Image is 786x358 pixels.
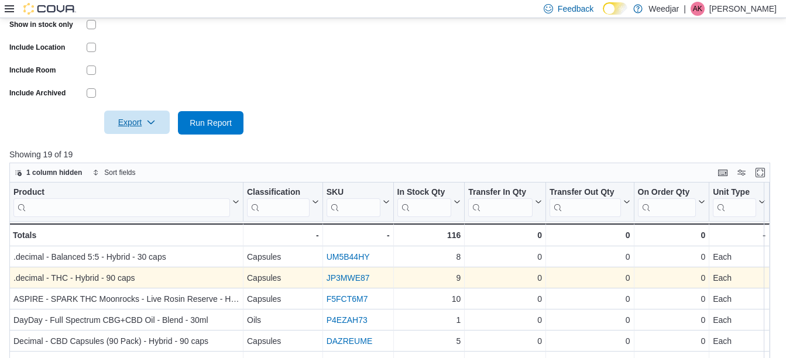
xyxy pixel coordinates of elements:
[468,292,542,306] div: 0
[638,250,706,264] div: 0
[9,149,778,160] p: Showing 19 of 19
[468,187,533,216] div: Transfer In Qty
[13,292,239,306] div: ASPIRE - SPARK THC Moonrocks - Live Rosin Reserve - Hybrid - 30 caps
[638,313,706,327] div: 0
[397,292,461,306] div: 10
[327,252,370,261] a: UM5B44HY
[734,166,749,180] button: Display options
[713,313,766,327] div: Each
[397,187,461,216] button: In Stock Qty
[713,228,766,242] div: -
[247,334,319,348] div: Capsules
[327,187,380,198] div: SKU
[638,271,706,285] div: 0
[9,43,65,52] label: Include Location
[648,2,679,16] p: Weedjar
[26,168,82,177] span: 1 column hidden
[713,334,766,348] div: Each
[13,271,239,285] div: .decimal - THC - Hybrid - 90 caps
[638,187,696,216] div: On Order Qty
[13,313,239,327] div: DayDay - Full Spectrum CBG+CBD Oil - Blend - 30ml
[247,313,319,327] div: Oils
[9,20,73,29] label: Show in stock only
[753,166,767,180] button: Enter fullscreen
[247,187,310,216] div: Classification
[550,334,630,348] div: 0
[247,187,319,216] button: Classification
[713,250,766,264] div: Each
[247,292,319,306] div: Capsules
[327,315,368,325] a: P4EZAH73
[550,271,630,285] div: 0
[716,166,730,180] button: Keyboard shortcuts
[558,3,593,15] span: Feedback
[13,187,230,198] div: Product
[468,187,542,216] button: Transfer In Qty
[111,111,163,134] span: Export
[713,292,766,306] div: Each
[713,187,766,216] button: Unit Type
[713,271,766,285] div: Each
[638,334,706,348] div: 0
[9,88,66,98] label: Include Archived
[550,313,630,327] div: 0
[468,313,542,327] div: 0
[550,187,620,216] div: Transfer Out Qty
[327,273,370,283] a: JP3MWE87
[10,166,87,180] button: 1 column hidden
[178,111,243,135] button: Run Report
[397,187,452,216] div: In Stock Qty
[190,117,232,129] span: Run Report
[550,292,630,306] div: 0
[13,228,239,242] div: Totals
[638,187,706,216] button: On Order Qty
[104,168,135,177] span: Sort fields
[468,187,533,198] div: Transfer In Qty
[247,250,319,264] div: Capsules
[397,228,461,242] div: 116
[13,250,239,264] div: .decimal - Balanced 5:5 - Hybrid - 30 caps
[247,187,310,198] div: Classification
[550,187,630,216] button: Transfer Out Qty
[709,2,777,16] p: [PERSON_NAME]
[691,2,705,16] div: Armin Klumpp
[468,334,542,348] div: 0
[327,228,390,242] div: -
[550,187,620,198] div: Transfer Out Qty
[397,187,452,198] div: In Stock Qty
[13,187,239,216] button: Product
[468,228,542,242] div: 0
[23,3,76,15] img: Cova
[693,2,702,16] span: AK
[638,187,696,198] div: On Order Qty
[468,250,542,264] div: 0
[327,336,373,346] a: DAZREUME
[603,2,627,15] input: Dark Mode
[713,187,756,216] div: Unit Type
[13,187,230,216] div: Product
[638,228,706,242] div: 0
[397,271,461,285] div: 9
[638,292,706,306] div: 0
[9,66,56,75] label: Include Room
[468,271,542,285] div: 0
[550,250,630,264] div: 0
[88,166,140,180] button: Sort fields
[550,228,630,242] div: 0
[397,250,461,264] div: 8
[713,187,756,198] div: Unit Type
[247,228,319,242] div: -
[327,187,380,216] div: SKU URL
[397,313,461,327] div: 1
[327,294,368,304] a: F5FCT6M7
[684,2,686,16] p: |
[247,271,319,285] div: Capsules
[327,187,390,216] button: SKU
[13,334,239,348] div: Decimal - CBD Capsules (90 Pack) - Hybrid - 90 caps
[397,334,461,348] div: 5
[104,111,170,134] button: Export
